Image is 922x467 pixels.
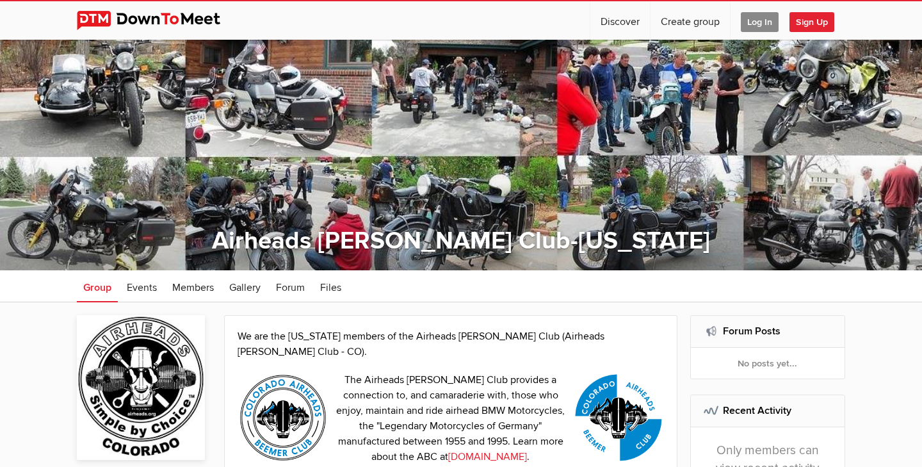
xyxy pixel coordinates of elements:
[223,270,267,302] a: Gallery
[83,281,111,294] span: Group
[731,1,789,40] a: Log In
[77,270,118,302] a: Group
[691,348,845,379] div: No posts yet...
[276,281,305,294] span: Forum
[238,329,664,359] p: We are the [US_STATE] members of the Airheads [PERSON_NAME] Club (Airheads [PERSON_NAME] Club - CO).
[320,281,341,294] span: Files
[229,281,261,294] span: Gallery
[651,1,730,40] a: Create group
[723,325,780,338] a: Forum Posts
[77,11,240,30] img: DownToMeet
[77,315,205,460] img: Airheads Beemer Club-Colorado
[270,270,311,302] a: Forum
[789,12,834,32] span: Sign Up
[704,395,832,426] h2: Recent Activity
[172,281,214,294] span: Members
[590,1,650,40] a: Discover
[448,450,527,463] a: [DOMAIN_NAME]
[314,270,348,302] a: Files
[127,281,157,294] span: Events
[120,270,163,302] a: Events
[527,450,530,463] span: .
[166,270,220,302] a: Members
[741,12,779,32] span: Log In
[789,1,845,40] a: Sign Up
[336,373,565,463] span: The Airheads [PERSON_NAME] Club provides a connection to, and camaraderie with, those who enjoy, ...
